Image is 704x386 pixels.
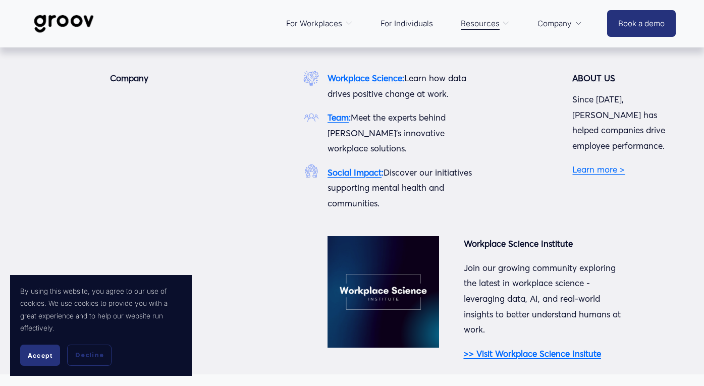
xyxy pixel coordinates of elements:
[572,73,615,83] strong: ABOUT US
[572,164,625,175] a: Learn more >
[328,165,485,211] p: Discover our initiatives supporting mental health and communities.
[375,12,438,36] a: For Individuals
[328,73,402,83] a: Workplace Science
[10,275,192,376] section: Cookie banner
[572,92,676,153] p: Since [DATE], [PERSON_NAME] has helped companies drive employee performance.
[456,12,515,36] a: folder dropdown
[67,345,112,366] button: Decline
[281,12,358,36] a: folder dropdown
[461,17,500,31] span: Resources
[537,17,572,31] span: Company
[464,348,601,359] a: >> Visit Workplace Science Insitute
[75,351,103,360] span: Decline
[28,352,52,359] span: Accept
[328,71,485,101] p: Learn how data drives positive change at work.
[349,112,351,123] strong: :
[328,167,382,178] a: Social Impact
[20,345,60,366] button: Accept
[20,285,182,335] p: By using this website, you agree to our use of cookies. We use cookies to provide you with a grea...
[464,260,622,338] p: Join our growing community exploring the latest in workplace science - leveraging data, AI, and r...
[607,10,676,37] a: Book a demo
[28,7,99,40] img: Groov | Workplace Science Platform | Unlock Performance | Drive Results
[328,110,485,156] p: Meet the experts behind [PERSON_NAME]'s innovative workplace solutions.
[110,73,148,83] strong: Company
[532,12,587,36] a: folder dropdown
[464,238,573,249] strong: Workplace Science Institute
[286,17,342,31] span: For Workplaces
[382,167,384,178] strong: :
[328,112,349,123] a: Team
[402,73,404,83] strong: :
